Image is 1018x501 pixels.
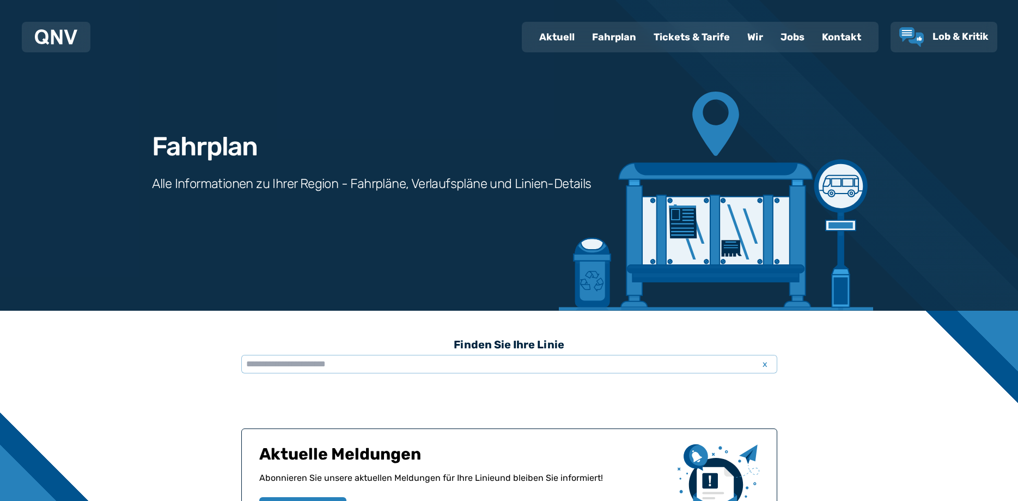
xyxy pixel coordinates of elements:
h1: Aktuelle Meldungen [259,444,669,472]
p: Abonnieren Sie unsere aktuellen Meldungen für Ihre Linie und bleiben Sie informiert! [259,472,669,497]
h3: Alle Informationen zu Ihrer Region - Fahrpläne, Verlaufspläne und Linien-Details [152,175,592,192]
span: Lob & Kritik [932,31,989,43]
img: QNV Logo [35,29,77,45]
h1: Fahrplan [152,134,258,160]
a: Tickets & Tarife [645,23,739,51]
a: Jobs [772,23,813,51]
a: QNV Logo [35,26,77,48]
a: Fahrplan [583,23,645,51]
span: x [758,358,773,371]
h3: Finden Sie Ihre Linie [241,333,777,357]
a: Kontakt [813,23,870,51]
a: Lob & Kritik [899,27,989,47]
a: Aktuell [531,23,583,51]
a: Wir [739,23,772,51]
